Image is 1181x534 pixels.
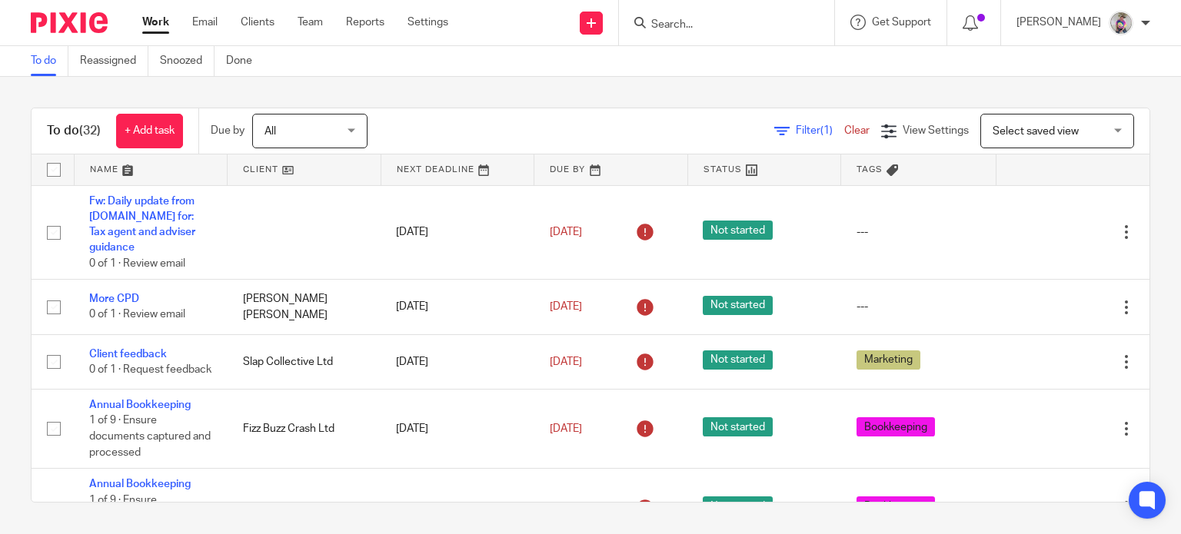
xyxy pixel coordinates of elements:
[89,364,211,375] span: 0 of 1 · Request feedback
[241,15,274,30] a: Clients
[89,196,195,254] a: Fw: Daily update from [DOMAIN_NAME] for: Tax agent and adviser guidance
[408,15,448,30] a: Settings
[550,423,582,434] span: [DATE]
[381,185,534,280] td: [DATE]
[857,165,883,174] span: Tags
[264,126,276,137] span: All
[346,15,384,30] a: Reports
[703,350,773,370] span: Not started
[381,390,534,469] td: [DATE]
[31,46,68,76] a: To do
[993,126,1079,137] span: Select saved view
[31,12,108,33] img: Pixie
[228,280,381,334] td: [PERSON_NAME] [PERSON_NAME]
[903,125,969,136] span: View Settings
[381,280,534,334] td: [DATE]
[650,18,788,32] input: Search
[703,417,773,436] span: Not started
[298,15,323,30] a: Team
[550,301,582,312] span: [DATE]
[550,357,582,367] span: [DATE]
[116,114,183,148] a: + Add task
[89,294,139,304] a: More CPD
[857,417,935,436] span: Bookkeeping
[857,350,920,370] span: Marketing
[228,334,381,389] td: Slap Collective Ltd
[228,390,381,469] td: Fizz Buzz Crash Ltd
[703,296,773,315] span: Not started
[796,125,844,136] span: Filter
[211,123,245,138] p: Due by
[89,479,191,489] a: Annual Bookkeeping
[1109,11,1133,35] img: DBTieDye.jpg
[89,258,185,269] span: 0 of 1 · Review email
[550,227,582,237] span: [DATE]
[381,334,534,389] td: [DATE]
[192,15,218,30] a: Email
[47,123,101,139] h1: To do
[89,310,185,320] span: 0 of 1 · Review email
[80,46,148,76] a: Reassigned
[142,15,169,30] a: Work
[857,224,981,240] div: ---
[89,349,167,360] a: Client feedback
[89,416,211,458] span: 1 of 9 · Ensure documents captured and processed
[857,496,935,516] span: Bookkeeping
[844,125,870,136] a: Clear
[160,46,215,76] a: Snoozed
[857,299,981,314] div: ---
[79,124,101,137] span: (32)
[703,221,773,240] span: Not started
[89,400,191,410] a: Annual Bookkeeping
[703,496,773,516] span: Not started
[1016,15,1101,30] p: [PERSON_NAME]
[226,46,264,76] a: Done
[820,125,833,136] span: (1)
[872,17,931,28] span: Get Support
